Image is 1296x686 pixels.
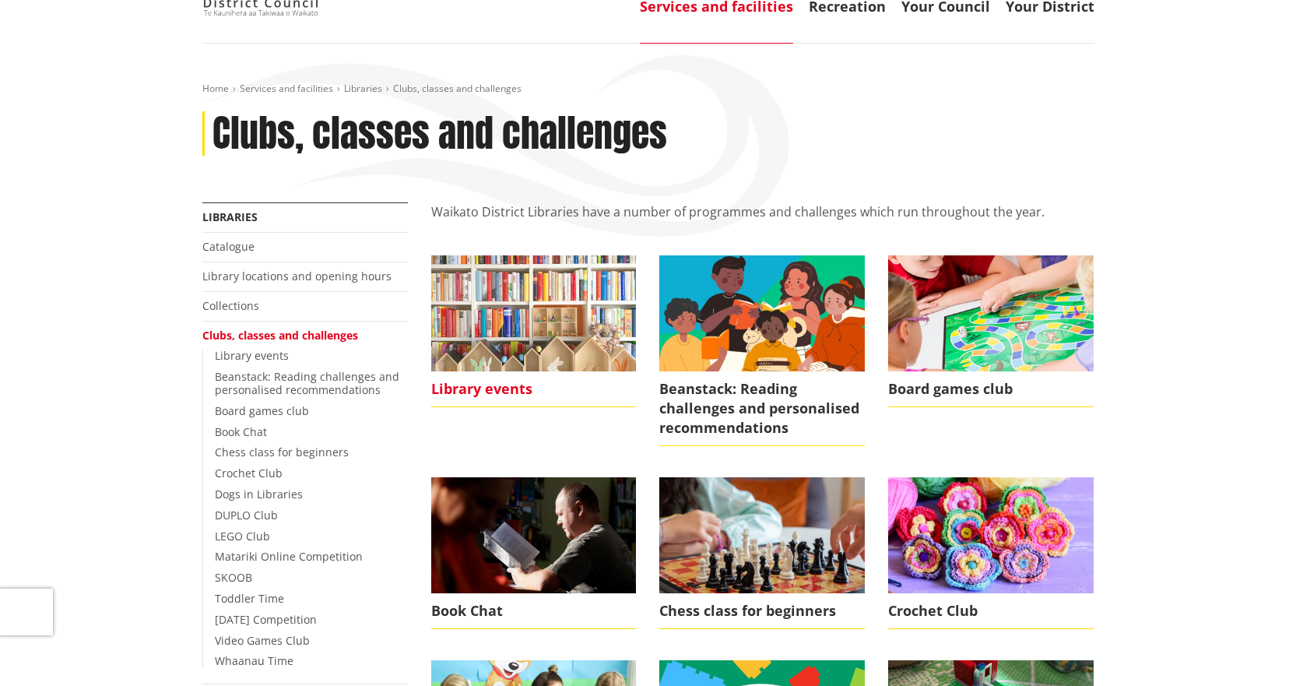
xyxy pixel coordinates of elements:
nav: breadcrumb [202,83,1094,96]
span: Clubs, classes and challenges [393,82,522,95]
span: Beanstack: Reading challenges and personalised recommendations [659,371,865,447]
a: LEGO Club [215,529,270,544]
img: Crochet banner [888,477,1094,593]
a: Home [202,82,229,95]
a: Toddler Time [215,591,284,606]
img: Chess club [659,477,865,593]
img: beanstack 2023 [659,255,865,371]
a: Book chat Book Chat [431,477,637,629]
a: Matariki Online Competition [215,549,363,564]
a: Crochet Club [215,466,283,480]
img: Book-chat [431,477,637,593]
span: Crochet Club [888,593,1094,629]
a: Clubs, classes and challenges [202,328,358,343]
a: Crochet banner Crochet Club [888,477,1094,629]
a: Catalogue [202,239,255,254]
a: easter holiday events Library events [431,255,637,407]
a: Library locations and opening hours [202,269,392,283]
a: Libraries [202,209,258,224]
a: SKOOB [215,570,252,585]
a: Libraries [344,82,382,95]
p: Waikato District Libraries have a number of programmes and challenges which run throughout the year. [431,202,1094,240]
h1: Clubs, classes and challenges [212,111,667,157]
a: [DATE] Competition [215,612,317,627]
a: Chess class for beginners [659,477,865,629]
a: Library events [215,348,289,363]
a: Board games club [888,255,1094,407]
img: Board games club [888,255,1094,371]
a: DUPLO Club [215,508,278,522]
a: Chess class for beginners [215,445,349,459]
a: Beanstack: Reading challenges and personalised recommendations [215,369,399,397]
a: Board games club [215,403,309,418]
img: easter holiday events [431,255,637,371]
iframe: Messenger Launcher [1224,621,1280,677]
a: beanstack 2023 Beanstack: Reading challenges and personalised recommendations [659,255,865,446]
a: Dogs in Libraries [215,487,303,501]
a: Collections [202,298,259,313]
a: Book Chat [215,424,267,439]
span: Board games club [888,371,1094,407]
a: Whaanau Time [215,653,293,668]
span: Library events [431,371,637,407]
a: Services and facilities [240,82,333,95]
a: Video Games Club [215,633,310,648]
span: Book Chat [431,593,637,629]
span: Chess class for beginners [659,593,865,629]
